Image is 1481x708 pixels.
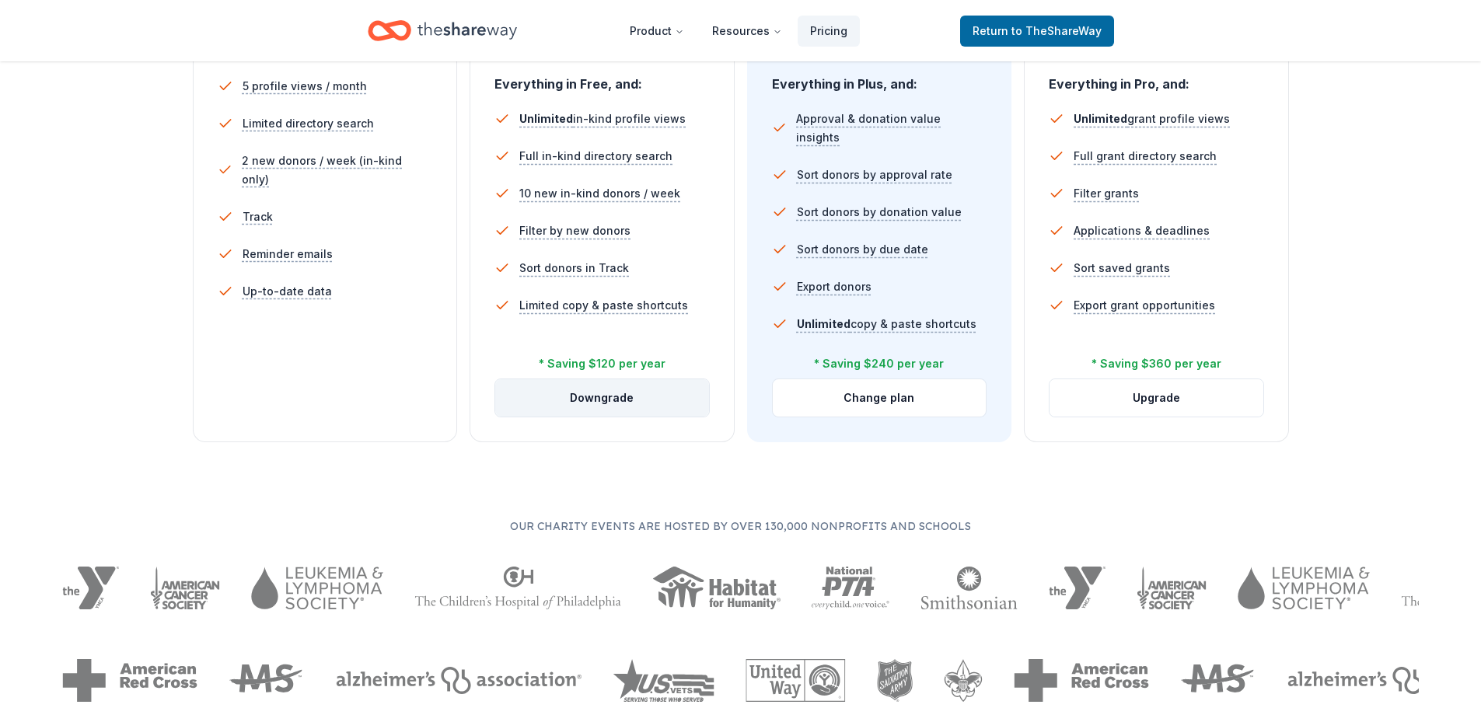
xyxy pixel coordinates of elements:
button: Product [617,16,697,47]
span: 2 new donors / week (in-kind only) [242,152,432,189]
div: * Saving $360 per year [1092,354,1221,373]
span: Full in-kind directory search [519,147,672,166]
img: American Cancer Society [1137,567,1207,609]
span: Unlimited [797,317,851,330]
span: Limited directory search [243,114,374,133]
img: Alzheimers Association [336,667,582,694]
span: 10 new in-kind donors / week [519,184,680,203]
button: Change plan [773,379,987,417]
img: American Cancer Society [150,567,221,609]
span: Limited copy & paste shortcuts [519,296,688,315]
span: Export grant opportunities [1074,296,1215,315]
img: Habitat for Humanity [652,567,781,609]
span: to TheShareWay [1011,24,1102,37]
span: Sort donors in Track [519,259,629,277]
div: Everything in Pro, and: [1049,61,1264,94]
button: Resources [700,16,795,47]
a: Pricing [798,16,860,47]
span: Unlimited [1074,112,1127,125]
div: * Saving $240 per year [814,354,944,373]
span: Sort saved grants [1074,259,1170,277]
div: Everything in Free, and: [494,61,710,94]
span: Filter grants [1074,184,1139,203]
img: MS [1180,659,1256,702]
nav: Main [617,12,860,49]
span: Up-to-date data [243,282,332,301]
img: Leukemia & Lymphoma Society [1238,567,1369,609]
a: Home [368,12,517,49]
button: Upgrade [1050,379,1263,417]
div: Everything in Plus, and: [772,61,987,94]
span: grant profile views [1074,112,1230,125]
span: Sort donors by due date [797,240,928,259]
img: American Red Cross [62,659,197,702]
img: Smithsonian [920,567,1018,609]
span: Sort donors by approval rate [797,166,952,184]
a: Returnto TheShareWay [960,16,1114,47]
span: Applications & deadlines [1074,221,1210,240]
img: The Salvation Army [877,659,913,702]
span: Reminder emails [243,245,333,263]
img: American Red Cross [1014,659,1149,702]
img: Leukemia & Lymphoma Society [251,567,382,609]
img: US Vets [613,659,714,702]
div: * Saving $120 per year [539,354,665,373]
p: Our charity events are hosted by over 130,000 nonprofits and schools [62,517,1419,535]
span: 5 profile views / month [243,77,367,96]
span: Track [243,208,273,226]
span: Export donors [797,277,871,296]
img: YMCA [62,567,119,609]
img: United Way [746,659,845,702]
img: The Children's Hospital of Philadelphia [414,567,621,609]
span: Filter by new donors [519,221,630,240]
img: National PTA [812,567,890,609]
span: in-kind profile views [519,112,686,125]
span: Sort donors by donation value [797,203,962,221]
span: Approval & donation value insights [796,110,987,147]
button: Downgrade [495,379,709,417]
img: MS [229,659,305,702]
span: copy & paste shortcuts [797,317,976,330]
span: Unlimited [519,112,573,125]
img: YMCA [1049,567,1106,609]
span: Return [973,22,1102,40]
span: Full grant directory search [1074,147,1217,166]
img: Boy Scouts of America [944,659,983,702]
